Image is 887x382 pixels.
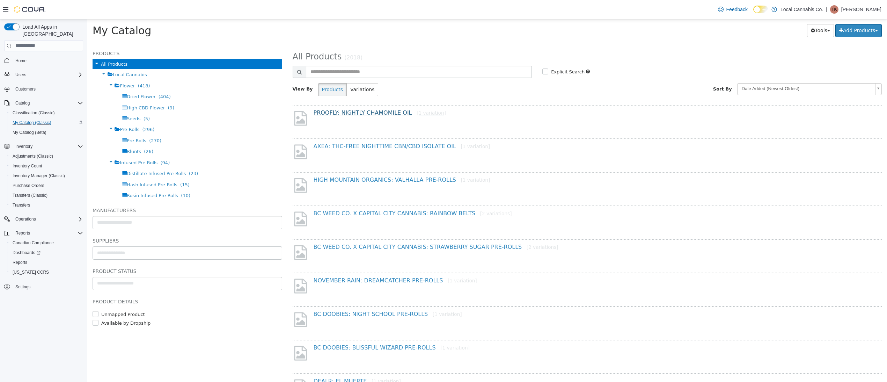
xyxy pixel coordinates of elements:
[13,229,83,237] span: Reports
[439,225,471,231] small: [2 variations]
[13,215,83,223] span: Operations
[205,67,226,72] span: View By
[1,281,86,291] button: Settings
[15,72,26,78] span: Users
[1,214,86,224] button: Operations
[5,217,195,226] h5: Suppliers
[205,124,221,141] img: missing-image.png
[39,174,91,179] span: Rosin Infused Pre-Rolls
[231,64,259,77] button: Products
[5,187,195,195] h5: Manufacturers
[830,5,838,14] div: Tim Kaye
[753,6,768,13] input: Dark Mode
[13,71,29,79] button: Users
[10,128,83,137] span: My Catalog (Beta)
[1,98,86,108] button: Catalog
[10,109,58,117] a: Classification (Classic)
[102,152,111,157] span: (23)
[73,141,83,146] span: (94)
[15,58,27,64] span: Home
[12,292,58,299] label: Unmapped Product
[257,35,275,42] small: (2018)
[57,130,66,135] span: (26)
[62,119,74,124] span: (270)
[13,283,33,291] a: Settings
[10,258,83,267] span: Reports
[4,53,83,310] nav: Complex example
[10,181,83,190] span: Purchase Orders
[1,228,86,238] button: Reports
[13,202,30,208] span: Transfers
[5,278,195,287] h5: Product Details
[1,70,86,80] button: Users
[13,99,83,107] span: Catalog
[10,239,83,247] span: Canadian Compliance
[226,224,471,231] a: BC WEED CO. X CAPITAL CITY CANNABIS: STRAWBERRY SUGAR PRE-ROLLS[2 variations]
[13,120,51,125] span: My Catalog (Classic)
[5,30,195,38] h5: Products
[7,238,86,248] button: Canadian Compliance
[32,64,47,69] span: Flower
[10,118,54,127] a: My Catalog (Classic)
[726,6,748,13] span: Feedback
[462,49,497,56] label: Explicit Search
[7,108,86,118] button: Classification (Classic)
[93,163,102,168] span: (15)
[15,86,36,92] span: Customers
[13,99,32,107] button: Catalog
[7,118,86,128] button: My Catalog (Classic)
[13,85,38,93] a: Customers
[10,162,83,170] span: Inventory Count
[13,85,83,93] span: Customers
[205,225,221,242] img: missing-image.png
[720,5,747,18] button: Tools
[10,248,43,257] a: Dashboards
[7,181,86,190] button: Purchase Orders
[10,162,45,170] a: Inventory Count
[10,109,83,117] span: Classification (Classic)
[205,191,221,208] img: missing-image.png
[205,91,221,108] img: missing-image.png
[5,5,64,17] span: My Catalog
[13,130,46,135] span: My Catalog (Beta)
[205,325,221,343] img: missing-image.png
[353,326,382,331] small: [1 variation]
[715,2,750,16] a: Feedback
[7,190,86,200] button: Transfers (Classic)
[374,158,403,164] small: [1 variation]
[13,153,53,159] span: Adjustments (Classic)
[15,144,32,149] span: Inventory
[51,64,63,69] span: (418)
[81,86,87,91] span: (9)
[14,42,40,48] span: All Products
[345,292,375,298] small: [1 variation]
[25,53,60,58] span: Local Cannabis
[10,118,83,127] span: My Catalog (Classic)
[32,141,70,146] span: Infused Pre-Rolls
[15,100,30,106] span: Catalog
[650,64,794,76] a: Date Added (Newest-Oldest)
[10,248,83,257] span: Dashboards
[284,359,314,365] small: [1 variation]
[7,267,86,277] button: [US_STATE] CCRS
[20,23,83,37] span: Load All Apps in [GEOGRAPHIC_DATA]
[10,239,57,247] a: Canadian Compliance
[205,158,221,175] img: missing-image.png
[226,291,375,298] a: BC DOOBIES: NIGHT SCHOOL PRE-ROLLS[1 variation]
[205,292,221,309] img: missing-image.png
[13,215,39,223] button: Operations
[13,250,41,255] span: Dashboards
[56,97,63,102] span: (5)
[205,33,255,42] span: All Products
[205,359,221,376] img: missing-image.png
[831,5,837,14] span: TK
[826,5,827,14] p: |
[10,128,49,137] a: My Catalog (Beta)
[13,183,44,188] span: Purchase Orders
[7,258,86,267] button: Reports
[226,90,359,97] a: PROOFLY: NIGHTLY CHAMOMILE OIL[1 variation]
[13,240,54,246] span: Canadian Compliance
[71,75,83,80] span: (404)
[13,269,49,275] span: [US_STATE] CCRS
